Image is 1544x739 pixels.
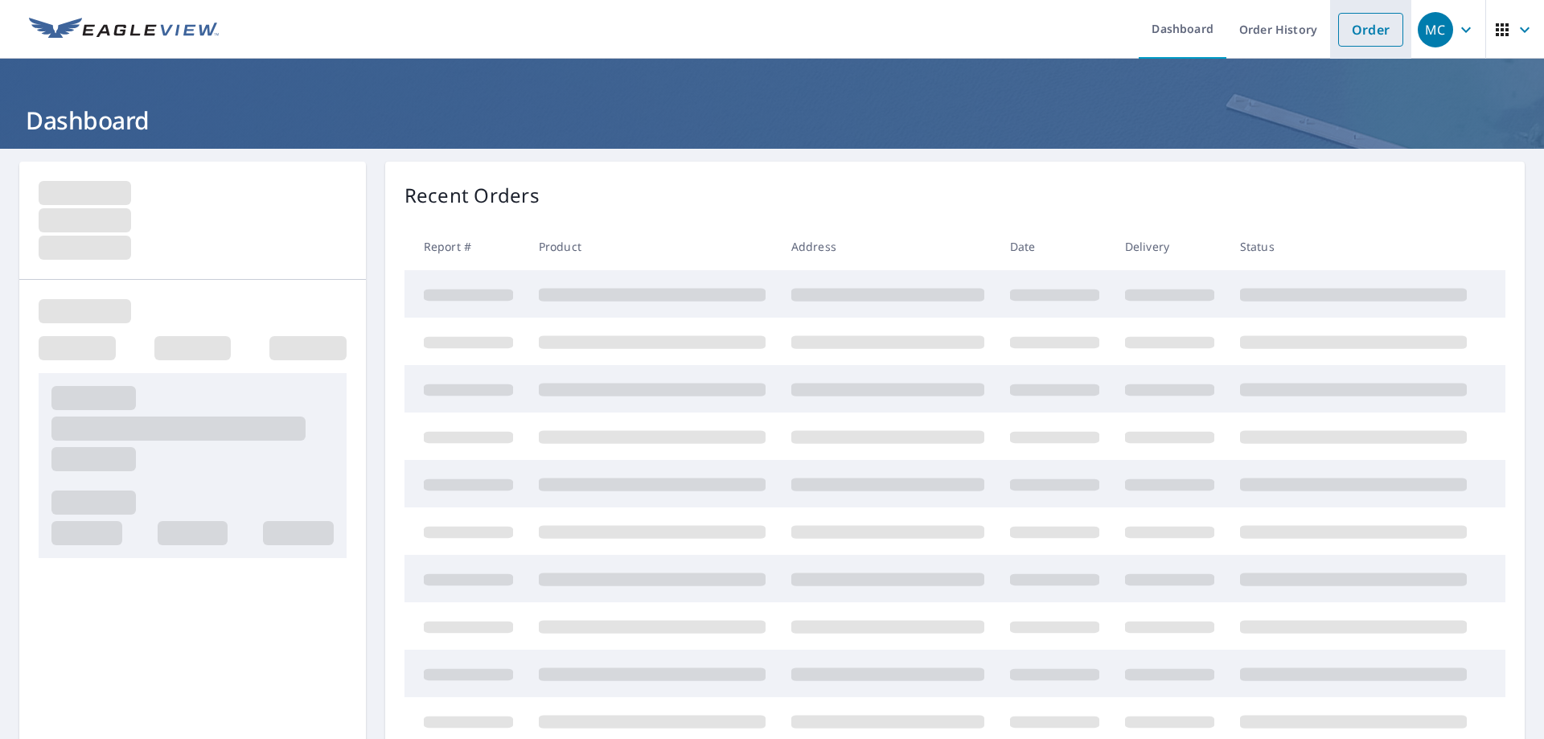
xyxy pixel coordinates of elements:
[1227,223,1480,270] th: Status
[526,223,778,270] th: Product
[1112,223,1227,270] th: Delivery
[29,18,219,42] img: EV Logo
[1338,13,1403,47] a: Order
[1418,12,1453,47] div: MC
[997,223,1112,270] th: Date
[404,181,540,210] p: Recent Orders
[19,104,1525,137] h1: Dashboard
[404,223,526,270] th: Report #
[778,223,997,270] th: Address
